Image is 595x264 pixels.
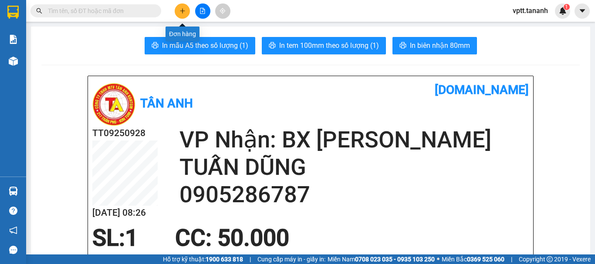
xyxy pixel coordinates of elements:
span: plus [179,8,186,14]
div: TUẤN DŨNG [83,28,153,39]
img: icon-new-feature [559,7,567,15]
span: Nhận: [83,8,104,17]
span: printer [152,42,159,50]
button: aim [215,3,230,19]
span: 1 [125,224,138,251]
span: aim [220,8,226,14]
span: question-circle [9,207,17,215]
div: 0905286787 [83,39,153,51]
span: | [250,254,251,264]
span: In tem 100mm theo số lượng (1) [279,40,379,51]
h2: TT09250928 [92,126,158,140]
span: printer [269,42,276,50]
strong: 1900 633 818 [206,256,243,263]
button: plus [175,3,190,19]
span: SL: [92,224,125,251]
span: CC : [82,58,94,67]
sup: 1 [564,4,570,10]
b: Tân Anh [140,96,193,110]
h2: [DATE] 08:26 [92,206,158,220]
span: caret-down [578,7,586,15]
div: 0917565965 [7,39,77,51]
strong: 0369 525 060 [467,256,504,263]
h2: TUẤN DŨNG [179,154,529,181]
button: printerIn biên nhận 80mm [392,37,477,54]
span: | [511,254,512,264]
span: search [36,8,42,14]
div: LIÊN [7,28,77,39]
span: Miền Nam [328,254,435,264]
span: Cung cấp máy in - giấy in: [257,254,325,264]
span: Miền Bắc [442,254,504,264]
span: message [9,246,17,254]
span: file-add [199,8,206,14]
div: VP [PERSON_NAME] [7,7,77,28]
div: CC : 50.000 [170,225,294,251]
strong: 0708 023 035 - 0935 103 250 [355,256,435,263]
b: [DOMAIN_NAME] [435,83,529,97]
button: printerIn tem 100mm theo số lượng (1) [262,37,386,54]
span: vptt.tananh [506,5,555,16]
input: Tìm tên, số ĐT hoặc mã đơn [48,6,151,16]
button: caret-down [575,3,590,19]
span: ⚪️ [437,257,439,261]
div: Đơn hàng [166,27,199,41]
h2: 0905286787 [179,181,529,208]
span: Hỗ trợ kỹ thuật: [163,254,243,264]
div: 50.000 [82,56,154,68]
h2: VP Nhận: BX [PERSON_NAME] [179,126,529,154]
span: In mẫu A5 theo số lượng (1) [162,40,248,51]
span: 1 [565,4,568,10]
button: printerIn mẫu A5 theo số lượng (1) [145,37,255,54]
button: file-add [195,3,210,19]
span: Gửi: [7,8,21,17]
img: warehouse-icon [9,187,18,196]
span: copyright [547,256,553,262]
img: warehouse-icon [9,57,18,66]
span: In biên nhận 80mm [410,40,470,51]
img: logo.jpg [92,83,136,126]
span: notification [9,226,17,234]
img: logo-vxr [7,6,19,19]
img: solution-icon [9,35,18,44]
div: BX [PERSON_NAME] [83,7,153,28]
span: printer [399,42,406,50]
